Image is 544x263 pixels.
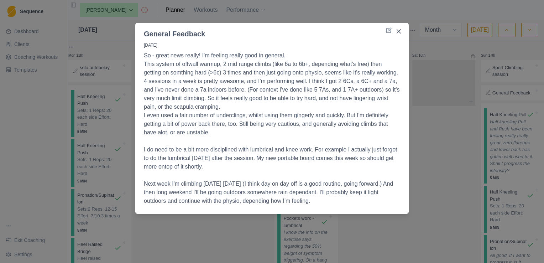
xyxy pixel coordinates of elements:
[144,145,400,171] p: I do need to be a bit more disciplined with lumbrical and knee work. For example I actually just ...
[144,42,400,51] p: [DATE]
[393,26,404,37] button: Close
[144,51,400,60] p: So - great news really! I'm feeling really good in general.
[144,77,400,111] p: 4 sessions in a week is pretty awesome, and I'm performing well. I think I got 2 6Cs, a 6C+ and a...
[135,23,409,39] header: General Feedback
[144,180,400,205] p: Next week I'm climbing [DATE] [DATE] (I think day on day off is a good routine, going forward.) A...
[144,111,400,137] p: I even used a fair number of underclings, whilst using them gingerly and quickly. But I'm definit...
[144,60,400,77] p: This system of offwall warmup, 2 mid range climbs (like 6a to 6b+, depending what's free) then ge...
